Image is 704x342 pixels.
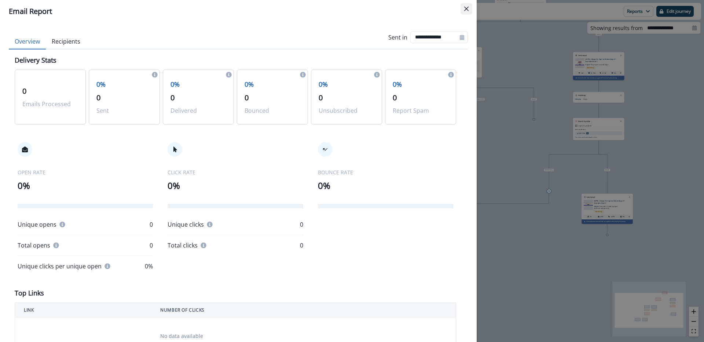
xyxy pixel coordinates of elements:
span: 0 [245,93,249,103]
p: 0 [300,241,303,250]
p: 0% [318,179,453,192]
p: Sent [96,106,152,115]
p: 0% [393,79,448,89]
p: Total clicks [168,241,198,250]
p: 0 [150,241,153,250]
p: 0% [170,79,226,89]
div: Email Report [9,6,468,17]
p: Sent in [388,33,407,42]
p: 0% [18,179,153,192]
p: Report Spam [393,106,448,115]
p: 0% [168,179,303,192]
p: 0% [145,262,153,271]
th: NUMBER OF CLICKS [151,303,456,318]
span: 0 [319,93,323,103]
th: LINK [15,303,152,318]
p: BOUNCE RATE [318,168,453,176]
span: 0 [22,86,26,96]
p: 0% [319,79,374,89]
p: Unsubscribed [319,106,374,115]
span: 0 [96,93,100,103]
p: Bounced [245,106,300,115]
p: 0% [96,79,152,89]
button: Recipients [46,34,86,49]
p: 0% [245,79,300,89]
span: 0 [393,93,397,103]
p: CLICK RATE [168,168,303,176]
p: Delivered [170,106,226,115]
p: Emails Processed [22,100,78,108]
p: Unique clicks [168,220,204,229]
p: 0 [150,220,153,229]
p: Unique opens [18,220,56,229]
p: Delivery Stats [15,55,56,65]
p: OPEN RATE [18,168,153,176]
button: Close [461,3,472,15]
span: 0 [170,93,175,103]
p: 0 [300,220,303,229]
p: Unique clicks per unique open [18,262,102,271]
button: Overview [9,34,46,49]
p: Top Links [15,288,44,298]
p: Total opens [18,241,50,250]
